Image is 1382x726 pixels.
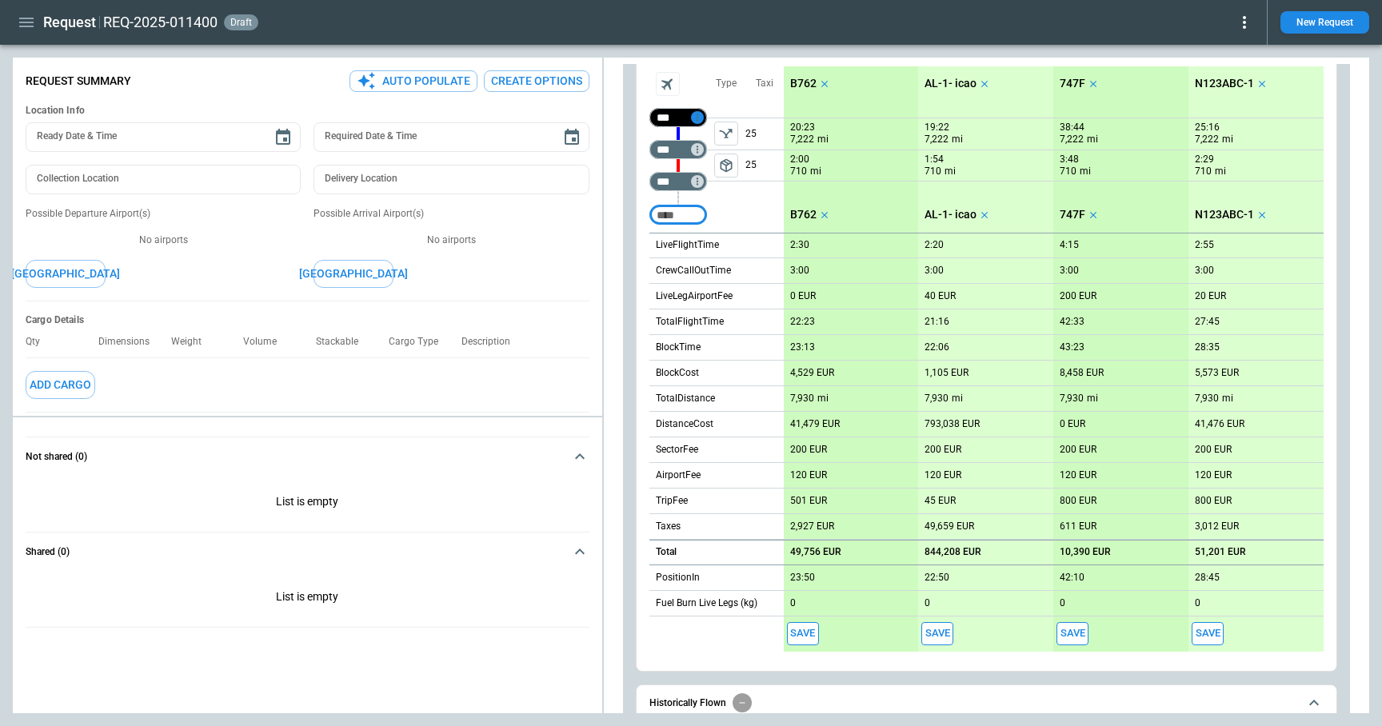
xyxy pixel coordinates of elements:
p: N123ABC-1 [1195,77,1254,90]
p: 2:30 [790,239,809,251]
p: 43:23 [1060,341,1084,353]
p: TripFee [656,494,688,508]
div: scrollable content [784,66,1324,652]
p: 41,476 EUR [1195,418,1244,430]
p: mi [1222,133,1233,146]
p: 3:48 [1060,154,1079,166]
p: 3:00 [790,265,809,277]
button: Historically Flown [649,685,1324,722]
p: 28:45 [1195,572,1220,584]
p: Type [716,77,737,90]
p: TotalFlightTime [656,315,724,329]
p: 747F [1060,208,1085,221]
button: Choose date [556,122,588,154]
p: 2,927 EUR [790,521,834,533]
h6: Total [656,547,677,557]
p: AirportFee [656,469,701,482]
span: Save this aircraft quote and copy details to clipboard [921,622,953,645]
p: 200 EUR [1195,444,1232,456]
p: mi [952,392,963,405]
p: 40 EUR [925,290,956,302]
p: 0 [790,597,796,609]
p: 200 EUR [1060,444,1096,456]
span: Type of sector [714,154,738,178]
button: New Request [1280,11,1369,34]
button: Shared (0) [26,533,589,571]
button: Save [1056,622,1088,645]
p: 800 EUR [1195,495,1232,507]
p: 42:33 [1060,316,1084,328]
span: Save this aircraft quote and copy details to clipboard [787,622,819,645]
p: 710 [1060,165,1076,178]
button: Auto Populate [349,70,477,92]
p: B762 [790,77,817,90]
p: 120 EUR [790,469,827,481]
h6: Not shared (0) [26,452,87,462]
p: 3:00 [1195,265,1214,277]
p: 200 EUR [790,444,827,456]
p: 200 EUR [1060,290,1096,302]
p: Request Summary [26,74,131,88]
p: 22:06 [925,341,949,353]
p: 611 EUR [1060,521,1096,533]
span: Save this aircraft quote and copy details to clipboard [1056,622,1088,645]
p: 0 [1060,597,1065,609]
p: 4:15 [1060,239,1079,251]
p: 7,930 [790,393,814,405]
p: SectorFee [656,443,698,457]
p: TotalDistance [656,392,715,405]
p: 49,659 EUR [925,521,974,533]
p: No airports [314,233,589,247]
p: 7,930 [925,393,949,405]
p: LiveLegAirportFee [656,289,733,303]
p: 710 [1195,165,1212,178]
span: package_2 [718,158,734,174]
p: 2:29 [1195,154,1214,166]
p: 8,458 EUR [1060,367,1104,379]
p: 200 EUR [925,444,961,456]
button: Save [1192,622,1224,645]
p: 120 EUR [925,469,961,481]
span: draft [227,17,255,28]
div: Too short [649,140,707,159]
p: No airports [26,233,301,247]
p: 49,756 EUR [790,546,841,558]
p: PositionIn [656,571,700,584]
p: CrewCallOutTime [656,264,731,277]
p: Cargo Type [389,336,451,348]
p: 1,105 EUR [925,367,969,379]
p: 23:13 [790,341,815,353]
p: DistanceCost [656,417,713,431]
button: Create Options [484,70,589,92]
button: Choose date [267,122,299,154]
div: Too short [649,108,707,127]
p: mi [1087,392,1098,405]
h6: Location Info [26,105,589,117]
p: 1:54 [925,154,944,166]
p: 7,222 [925,133,949,146]
p: B762 [790,208,817,221]
p: AL-1- icao [925,77,977,90]
p: mi [952,133,963,146]
button: left aligned [714,122,738,146]
p: 0 EUR [790,290,816,302]
p: N123ABC-1 [1195,208,1254,221]
p: 2:55 [1195,239,1214,251]
p: 20:23 [790,122,815,134]
p: 20 EUR [1195,290,1226,302]
button: Save [787,622,819,645]
p: 501 EUR [790,495,827,507]
p: 22:23 [790,316,815,328]
h1: Request [43,13,96,32]
p: Dimensions [98,336,162,348]
p: mi [1080,165,1091,178]
p: Taxi [756,77,773,90]
p: Description [461,336,523,348]
p: 27:45 [1195,316,1220,328]
p: 120 EUR [1060,469,1096,481]
p: LiveFlightTime [656,238,719,252]
p: 0 EUR [1060,418,1085,430]
p: Qty [26,336,53,348]
p: 5,573 EUR [1195,367,1239,379]
p: Stackable [316,336,371,348]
